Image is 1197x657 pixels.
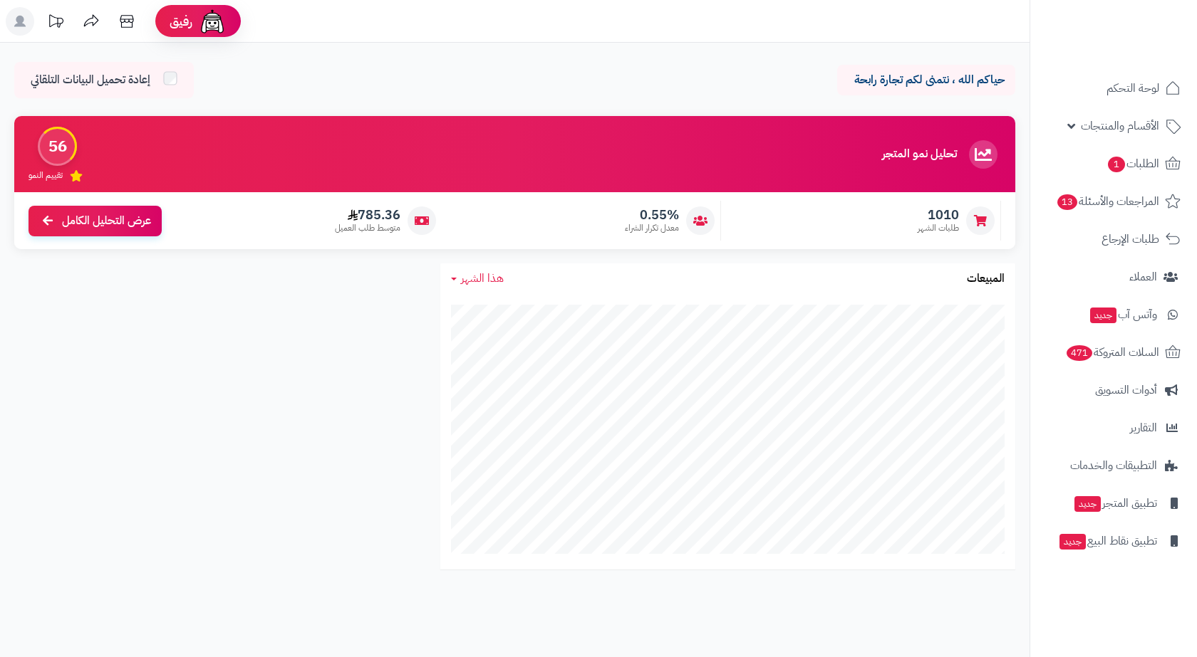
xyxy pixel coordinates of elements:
[1107,78,1159,98] span: لوحة التحكم
[1130,418,1157,438] span: التقارير
[28,169,63,182] span: تقييم النمو
[1095,380,1157,400] span: أدوات التسويق
[1073,493,1157,513] span: تطبيق المتجر
[1039,524,1188,558] a: تطبيق نقاط البيعجديد
[1107,154,1159,174] span: الطلبات
[1039,448,1188,483] a: التطبيقات والخدمات
[198,7,227,36] img: ai-face.png
[451,270,504,287] a: هذا الشهر
[335,222,400,234] span: متوسط طلب العميل
[1100,28,1183,58] img: logo-2.png
[1056,191,1159,211] span: المراجعات والأسئلة
[1039,298,1188,332] a: وآتس آبجديد
[967,273,1005,285] h3: المبيعات
[1074,496,1101,512] span: جديد
[335,207,400,223] span: 785.36
[1039,373,1188,407] a: أدوات التسويق
[62,213,151,229] span: عرض التحليل الكامل
[1059,534,1086,550] span: جديد
[918,207,959,223] span: 1010
[625,207,679,223] span: 0.55%
[1107,156,1125,172] span: 1
[1066,345,1093,361] span: 471
[1089,305,1157,325] span: وآتس آب
[1090,308,1116,323] span: جديد
[1070,456,1157,475] span: التطبيقات والخدمات
[848,72,1005,88] p: حياكم الله ، نتمنى لكم تجارة رابحة
[1058,531,1157,551] span: تطبيق نقاط البيع
[28,206,162,236] a: عرض التحليل الكامل
[461,270,504,287] span: هذا الشهر
[1129,267,1157,287] span: العملاء
[38,7,73,39] a: تحديثات المنصة
[1039,335,1188,369] a: السلات المتروكة471
[170,13,192,30] span: رفيق
[1039,260,1188,294] a: العملاء
[625,222,679,234] span: معدل تكرار الشراء
[1065,342,1159,362] span: السلات المتروكة
[1081,116,1159,136] span: الأقسام والمنتجات
[1039,222,1188,256] a: طلبات الإرجاع
[1039,486,1188,520] a: تطبيق المتجرجديد
[1039,71,1188,105] a: لوحة التحكم
[31,72,150,88] span: إعادة تحميل البيانات التلقائي
[1039,184,1188,219] a: المراجعات والأسئلة13
[1039,411,1188,445] a: التقارير
[1039,147,1188,181] a: الطلبات1
[882,148,957,161] h3: تحليل نمو المتجر
[918,222,959,234] span: طلبات الشهر
[1102,229,1159,249] span: طلبات الإرجاع
[1057,194,1077,210] span: 13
